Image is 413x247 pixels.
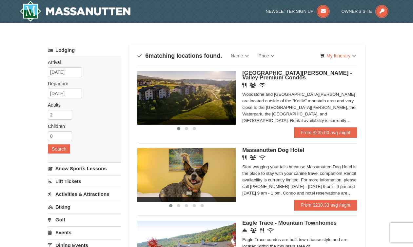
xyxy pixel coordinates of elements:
label: Arrival [48,59,116,66]
a: Newsletter Sign Up [266,9,330,14]
img: Massanutten Resort Logo [20,1,130,22]
a: Activities & Attractions [48,188,121,200]
span: 6 [145,52,148,59]
a: Name [226,49,253,62]
i: Wireless Internet (free) [267,228,274,233]
a: Price [254,49,280,62]
span: [GEOGRAPHIC_DATA][PERSON_NAME] - Valley Premium Condos [242,70,352,81]
button: Search [48,144,70,154]
a: Golf [48,214,121,226]
i: Restaurant [242,83,246,88]
a: My Itinerary [316,51,360,61]
a: Massanutten Resort [20,1,130,22]
i: Banquet Facilities [250,155,256,160]
a: Lodging [48,44,121,56]
div: Woodstone and [GEOGRAPHIC_DATA][PERSON_NAME] are located outside of the "Kettle" mountain area an... [242,91,357,124]
label: Departure [48,80,116,87]
a: Owner's Site [342,9,389,14]
i: Restaurant [260,228,264,233]
span: Newsletter Sign Up [266,9,314,14]
i: Conference Facilities [250,228,257,233]
span: Eagle Trace - Mountain Townhomes [242,220,337,226]
label: Children [48,123,116,130]
a: Biking [48,201,121,213]
i: Wireless Internet (free) [259,83,265,88]
i: Restaurant [242,155,246,160]
span: Massanutten Dog Hotel [242,147,304,153]
a: Snow Sports Lessons [48,162,121,175]
i: Wireless Internet (free) [259,155,265,160]
a: From $238.33 avg /night [294,200,357,210]
a: Lift Tickets [48,175,121,187]
a: From $235.00 avg /night [294,127,357,138]
h4: matching locations found. [137,52,222,59]
span: Owner's Site [342,9,372,14]
label: Adults [48,102,116,108]
i: Concierge Desk [242,228,247,233]
i: Banquet Facilities [250,83,256,88]
div: Start wagging your tails because Massanutten Dog Hotel is the place to stay with your canine trav... [242,164,357,196]
a: Events [48,226,121,238]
